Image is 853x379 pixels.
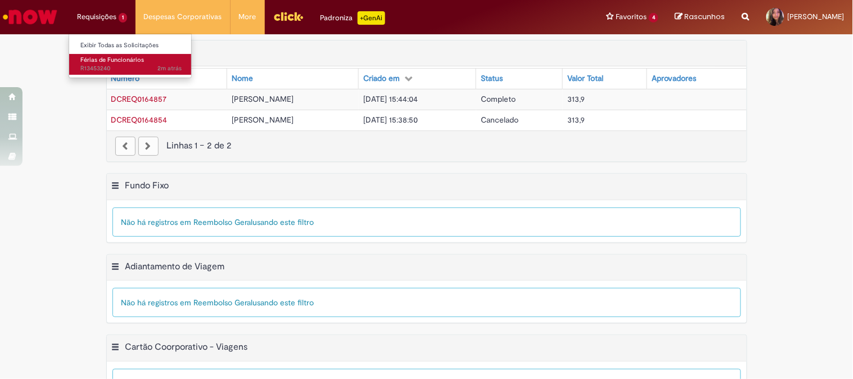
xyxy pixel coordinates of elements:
[112,288,741,317] div: Não há registros em Reembolso Geral
[321,11,385,25] div: Padroniza
[111,94,167,104] span: DCREQ0164857
[363,115,418,125] span: [DATE] 15:38:50
[111,73,140,84] div: Número
[125,180,169,191] h2: Fundo Fixo
[115,139,738,152] div: Linhas 1 − 2 de 2
[111,180,120,195] button: Fundo Fixo Menu de contexto
[358,11,385,25] p: +GenAi
[239,11,256,22] span: More
[481,94,516,104] span: Completo
[80,56,144,64] span: Férias de Funcionários
[112,207,741,237] div: Não há registros em Reembolso Geral
[788,12,845,21] span: [PERSON_NAME]
[157,64,182,73] time: 27/08/2025 15:38:17
[69,39,193,52] a: Exibir Todas as Solicitações
[119,13,127,22] span: 1
[616,11,647,22] span: Favoritos
[111,261,120,276] button: Adiantamento de Viagem Menu de contexto
[675,12,725,22] a: Rascunhos
[363,73,400,84] div: Criado em
[685,11,725,22] span: Rascunhos
[69,34,192,78] ul: Requisições
[232,115,294,125] span: [PERSON_NAME]
[232,73,253,84] div: Nome
[144,11,222,22] span: Despesas Corporativas
[125,261,225,272] h2: Adiantamento de Viagem
[481,73,503,84] div: Status
[111,341,120,356] button: Cartão Coorporativo - Viagens Menu de contexto
[77,11,116,22] span: Requisições
[567,73,603,84] div: Valor Total
[232,94,294,104] span: [PERSON_NAME]
[80,64,182,73] span: R13453240
[107,130,747,161] nav: paginação
[69,54,193,75] a: Aberto R13453240 : Férias de Funcionários
[567,115,585,125] span: 313,9
[649,13,658,22] span: 4
[111,115,168,125] span: DCREQ0164854
[111,115,168,125] a: Abrir Registro: DCREQ0164854
[253,217,314,227] span: usando este filtro
[111,94,167,104] a: Abrir Registro: DCREQ0164857
[125,342,248,353] h2: Cartão Coorporativo - Viagens
[567,94,585,104] span: 313,9
[253,297,314,308] span: usando este filtro
[1,6,59,28] img: ServiceNow
[157,64,182,73] span: 2m atrás
[652,73,696,84] div: Aprovadores
[363,94,418,104] span: [DATE] 15:44:04
[481,115,518,125] span: Cancelado
[273,8,304,25] img: click_logo_yellow_360x200.png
